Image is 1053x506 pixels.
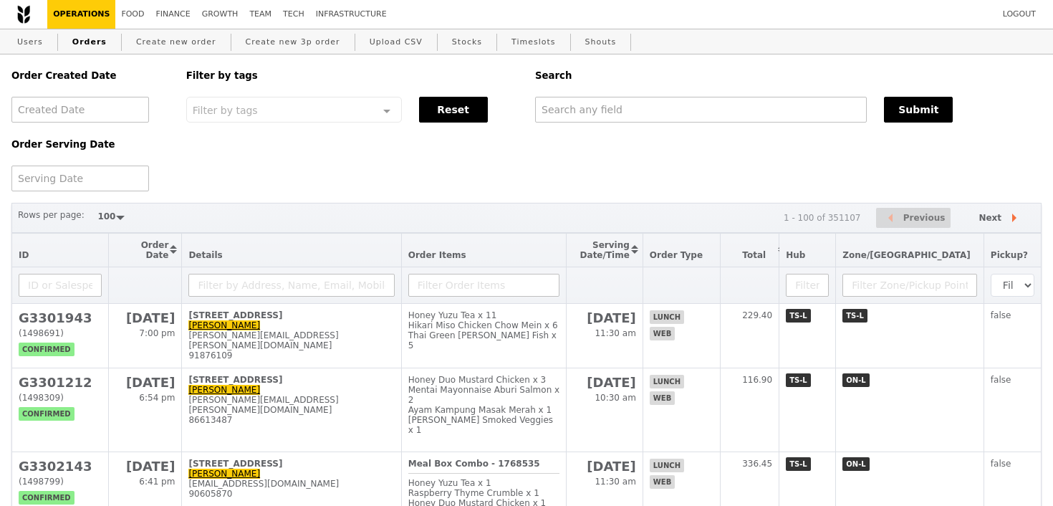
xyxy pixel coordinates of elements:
[408,320,560,330] div: Hikari Miso Chicken Chow Mein x 6
[19,250,29,260] span: ID
[650,310,684,324] span: lunch
[884,97,953,123] button: Submit
[193,103,258,116] span: Filter by tags
[784,213,861,223] div: 1 - 100 of 351107
[188,469,260,479] a: [PERSON_NAME]
[115,459,175,474] h2: [DATE]
[650,327,675,340] span: web
[188,274,394,297] input: Filter by Address, Name, Email, Mobile
[535,70,1042,81] h5: Search
[11,29,49,55] a: Users
[876,208,951,229] button: Previous
[742,459,772,469] span: 336.45
[650,250,703,260] span: Order Type
[19,477,102,487] div: (1498799)
[19,274,102,297] input: ID or Salesperson name
[11,166,149,191] input: Serving Date
[19,491,74,505] span: confirmed
[446,29,488,55] a: Stocks
[966,208,1035,229] button: Next
[188,415,394,425] div: 86613487
[842,309,867,323] span: TS-L
[991,250,1028,260] span: Pickup?
[186,70,518,81] h5: Filter by tags
[786,274,829,297] input: Filter Hub
[595,328,635,338] span: 11:30 am
[842,373,869,387] span: ON-L
[17,5,30,24] img: Grain logo
[650,475,675,489] span: web
[188,250,222,260] span: Details
[11,70,169,81] h5: Order Created Date
[130,29,222,55] a: Create new order
[188,395,394,415] div: [PERSON_NAME][EMAIL_ADDRESS][PERSON_NAME][DOMAIN_NAME]
[408,459,540,469] b: Meal Box Combo - 1768535
[19,310,102,325] h2: G3301943
[19,343,74,356] span: confirmed
[408,385,560,405] div: Mentai Mayonnaise Aburi Salmon x 2
[19,375,102,390] h2: G3301212
[408,375,560,385] div: Honey Duo Mustard Chicken x 3
[18,208,85,222] label: Rows per page:
[188,479,394,489] div: [EMAIL_ADDRESS][DOMAIN_NAME]
[842,274,977,297] input: Filter Zone/Pickup Point
[115,310,175,325] h2: [DATE]
[19,393,102,403] div: (1498309)
[11,97,149,123] input: Created Date
[408,415,560,435] div: [PERSON_NAME] Smoked Veggies x 1
[991,375,1011,385] span: false
[139,477,175,487] span: 6:41 pm
[742,375,772,385] span: 116.90
[188,375,394,385] div: [STREET_ADDRESS]
[535,97,867,123] input: Search any field
[580,29,622,55] a: Shouts
[419,97,488,123] button: Reset
[188,385,260,395] a: [PERSON_NAME]
[506,29,561,55] a: Timeslots
[842,457,869,471] span: ON-L
[842,250,971,260] span: Zone/[GEOGRAPHIC_DATA]
[408,405,560,415] div: Ayam Kampung Masak Merah x 1
[408,330,560,350] div: Thai Green [PERSON_NAME] Fish x 5
[742,310,772,320] span: 229.40
[188,320,260,330] a: [PERSON_NAME]
[408,488,539,498] span: Raspberry Thyme Crumble x 1
[188,330,394,350] div: [PERSON_NAME][EMAIL_ADDRESS][PERSON_NAME][DOMAIN_NAME]
[595,393,635,403] span: 10:30 am
[408,310,560,320] div: Honey Yuzu Tea x 11
[188,350,394,361] div: 91876109
[364,29,428,55] a: Upload CSV
[188,310,394,320] div: [STREET_ADDRESS]
[19,328,102,338] div: (1498691)
[650,391,675,405] span: web
[573,310,636,325] h2: [DATE]
[573,375,636,390] h2: [DATE]
[573,459,636,474] h2: [DATE]
[240,29,346,55] a: Create new 3p order
[139,328,175,338] span: 7:00 pm
[408,274,560,297] input: Filter Order Items
[67,29,112,55] a: Orders
[408,478,491,488] span: Honey Yuzu Tea x 1
[991,459,1011,469] span: false
[650,375,684,388] span: lunch
[139,393,175,403] span: 6:54 pm
[19,407,74,421] span: confirmed
[115,375,175,390] h2: [DATE]
[979,209,1001,226] span: Next
[786,250,805,260] span: Hub
[595,477,635,487] span: 11:30 am
[188,459,394,469] div: [STREET_ADDRESS]
[991,310,1011,320] span: false
[786,457,811,471] span: TS-L
[903,209,946,226] span: Previous
[19,459,102,474] h2: G3302143
[650,459,684,472] span: lunch
[786,373,811,387] span: TS-L
[11,139,169,150] h5: Order Serving Date
[188,489,394,499] div: 90605870
[786,309,811,323] span: TS-L
[408,250,466,260] span: Order Items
